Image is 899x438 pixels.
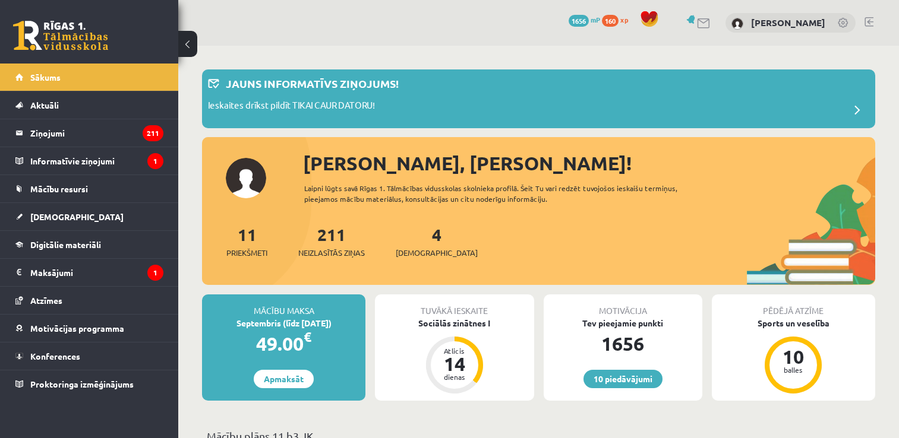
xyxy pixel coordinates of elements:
a: 160 xp [602,15,634,24]
span: Proktoringa izmēģinājums [30,379,134,389]
div: Atlicis [437,347,472,354]
span: Aktuāli [30,100,59,110]
div: Sports un veselība [712,317,875,329]
legend: Ziņojumi [30,119,163,147]
a: Konferences [15,342,163,370]
a: Mācību resursi [15,175,163,202]
span: Digitālie materiāli [30,239,101,250]
span: [DEMOGRAPHIC_DATA] [396,247,478,259]
div: 10 [775,347,811,366]
a: Atzīmes [15,287,163,314]
span: 1656 [569,15,589,27]
div: Laipni lūgts savā Rīgas 1. Tālmācības vidusskolas skolnieka profilā. Šeit Tu vari redzēt tuvojošo... [304,183,708,204]
a: Sociālās zinātnes I Atlicis 14 dienas [375,317,534,395]
div: 49.00 [202,329,365,358]
div: [PERSON_NAME], [PERSON_NAME]! [303,149,875,177]
a: Rīgas 1. Tālmācības vidusskola [13,21,108,50]
span: Neizlasītās ziņas [298,247,365,259]
a: [DEMOGRAPHIC_DATA] [15,203,163,230]
a: 4[DEMOGRAPHIC_DATA] [396,224,478,259]
a: Sports un veselība 10 balles [712,317,875,395]
span: 160 [602,15,619,27]
legend: Informatīvie ziņojumi [30,147,163,174]
span: Atzīmes [30,295,62,306]
a: 1656 mP [569,15,600,24]
a: Sākums [15,64,163,91]
a: Motivācijas programma [15,315,163,342]
p: Jauns informatīvs ziņojums! [226,75,399,91]
div: balles [775,366,811,373]
div: dienas [437,373,472,380]
p: Ieskaites drīkst pildīt TIKAI CAUR DATORU! [208,99,375,115]
a: 10 piedāvājumi [583,370,663,388]
a: Apmaksāt [254,370,314,388]
a: 11Priekšmeti [226,224,267,259]
a: [PERSON_NAME] [751,17,825,28]
div: 14 [437,354,472,373]
div: Motivācija [544,294,702,317]
i: 211 [143,125,163,141]
span: Konferences [30,351,80,361]
a: Proktoringa izmēģinājums [15,370,163,398]
span: [DEMOGRAPHIC_DATA] [30,211,124,222]
span: Sākums [30,72,61,82]
a: Maksājumi1 [15,259,163,286]
div: Sociālās zinātnes I [375,317,534,329]
div: Tuvākā ieskaite [375,294,534,317]
legend: Maksājumi [30,259,163,286]
div: Tev pieejamie punkti [544,317,702,329]
a: Jauns informatīvs ziņojums! Ieskaites drīkst pildīt TIKAI CAUR DATORU! [208,75,869,122]
span: xp [620,15,628,24]
a: Informatīvie ziņojumi1 [15,147,163,174]
img: Paula Pavlova [731,18,743,30]
a: Ziņojumi211 [15,119,163,147]
i: 1 [147,265,163,281]
a: Aktuāli [15,91,163,119]
span: € [304,328,311,345]
span: Mācību resursi [30,183,88,194]
span: mP [591,15,600,24]
i: 1 [147,153,163,169]
span: Motivācijas programma [30,323,124,334]
div: Mācību maksa [202,294,365,317]
span: Priekšmeti [226,247,267,259]
a: 211Neizlasītās ziņas [298,224,365,259]
div: 1656 [544,329,702,358]
div: Pēdējā atzīme [712,294,875,317]
a: Digitālie materiāli [15,231,163,258]
div: Septembris (līdz [DATE]) [202,317,365,329]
